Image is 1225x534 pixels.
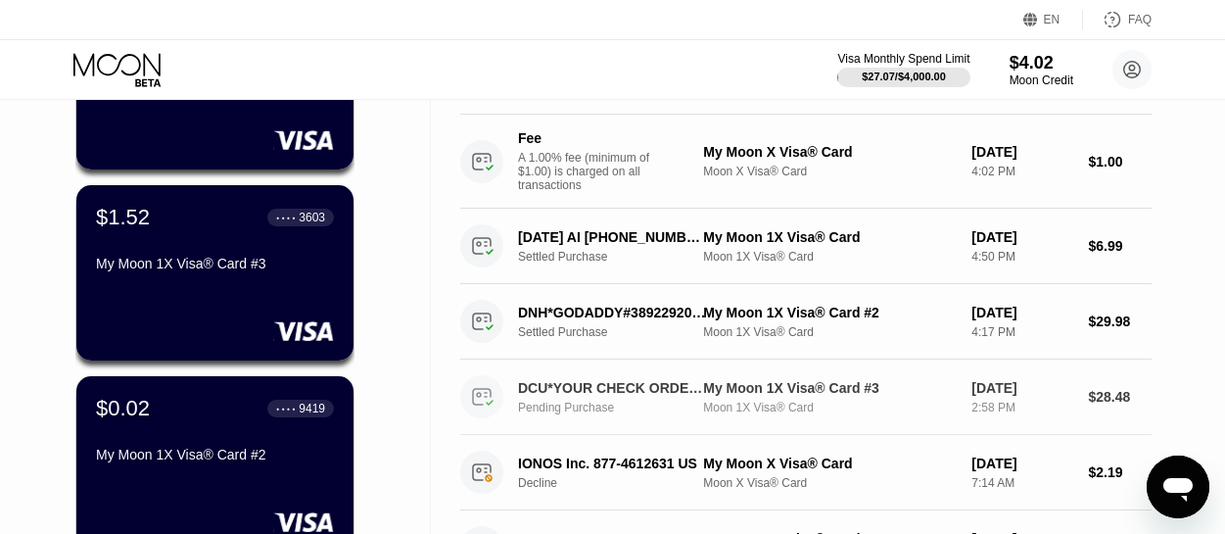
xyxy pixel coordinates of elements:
div: FAQ [1083,10,1152,29]
div: IONOS Inc. 877-4612631 USDeclineMy Moon X Visa® CardMoon X Visa® Card[DATE]7:14 AM$2.19 [460,435,1152,510]
div: 4:17 PM [971,325,1072,339]
div: DCU*YOUR CHECK ORDER [PHONE_NUMBER] US [518,380,708,396]
div: [DATE] AI [PHONE_NUMBER] US [518,229,708,245]
div: Settled Purchase [518,325,723,339]
div: Visa Monthly Spend Limit [837,52,969,66]
div: $28.48 [1089,389,1153,405]
div: ● ● ● ● [276,406,296,412]
div: [DATE] [971,229,1072,245]
div: 4:50 PM [971,250,1072,264]
div: Moon 1X Visa® Card [703,250,956,264]
div: My Moon 1X Visa® Card [703,229,956,245]
div: $4.02 [1010,53,1073,73]
div: Moon X Visa® Card [703,476,956,490]
div: Moon Credit [1010,73,1073,87]
div: 4:02 PM [971,165,1072,178]
div: EN [1023,10,1083,29]
div: $2.19 [1089,464,1153,480]
div: [DATE] [971,305,1072,320]
div: My Moon X Visa® Card [703,144,956,160]
div: My Moon 1X Visa® Card #2 [703,305,956,320]
div: $1.52● ● ● ●3603My Moon 1X Visa® Card #3 [76,185,353,361]
div: DNH*GODADDY#3892292090 480-5058855 USSettled PurchaseMy Moon 1X Visa® Card #2Moon 1X Visa® Card[D... [460,284,1152,360]
div: EN [1044,13,1060,26]
div: Fee [518,130,655,146]
div: Settled Purchase [518,250,723,264]
div: FAQ [1128,13,1152,26]
div: ● ● ● ● [276,215,296,220]
div: $1.00 [1089,154,1153,170]
div: 2:58 PM [971,401,1072,414]
div: Moon 1X Visa® Card [703,325,956,339]
div: [DATE] [971,456,1072,471]
div: 9419 [299,402,325,415]
div: FeeA 1.00% fee (minimum of $1.00) is charged on all transactionsMy Moon X Visa® CardMoon X Visa® ... [460,115,1152,209]
div: My Moon 1X Visa® Card #3 [96,256,334,271]
div: $0.02 [96,396,150,421]
div: IONOS Inc. 877-4612631 US [518,456,708,471]
div: [DATE] [971,144,1072,160]
div: Moon X Visa® Card [703,165,956,178]
div: Pending Purchase [518,401,723,414]
div: $6.99 [1089,238,1153,254]
div: DNH*GODADDY#3892292090 480-5058855 US [518,305,708,320]
div: Visa Monthly Spend Limit$27.07/$4,000.00 [837,52,969,87]
div: Moon 1X Visa® Card [703,401,956,414]
div: My Moon X Visa® Card [703,456,956,471]
div: My Moon 1X Visa® Card #3 [703,380,956,396]
div: DCU*YOUR CHECK ORDER [PHONE_NUMBER] USPending PurchaseMy Moon 1X Visa® Card #3Moon 1X Visa® Card[... [460,360,1152,435]
div: Decline [518,476,723,490]
div: $27.07 / $4,000.00 [862,71,946,82]
div: 3603 [299,211,325,224]
div: 7:14 AM [971,476,1072,490]
div: $29.98 [1089,314,1153,329]
div: $1.52 [96,205,150,230]
div: [DATE] [971,380,1072,396]
div: A 1.00% fee (minimum of $1.00) is charged on all transactions [518,151,665,192]
div: [DATE] AI [PHONE_NUMBER] USSettled PurchaseMy Moon 1X Visa® CardMoon 1X Visa® Card[DATE]4:50 PM$6.99 [460,209,1152,284]
iframe: Button to launch messaging window [1147,456,1209,518]
div: My Moon 1X Visa® Card #2 [96,447,334,462]
div: $4.02Moon Credit [1010,53,1073,87]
